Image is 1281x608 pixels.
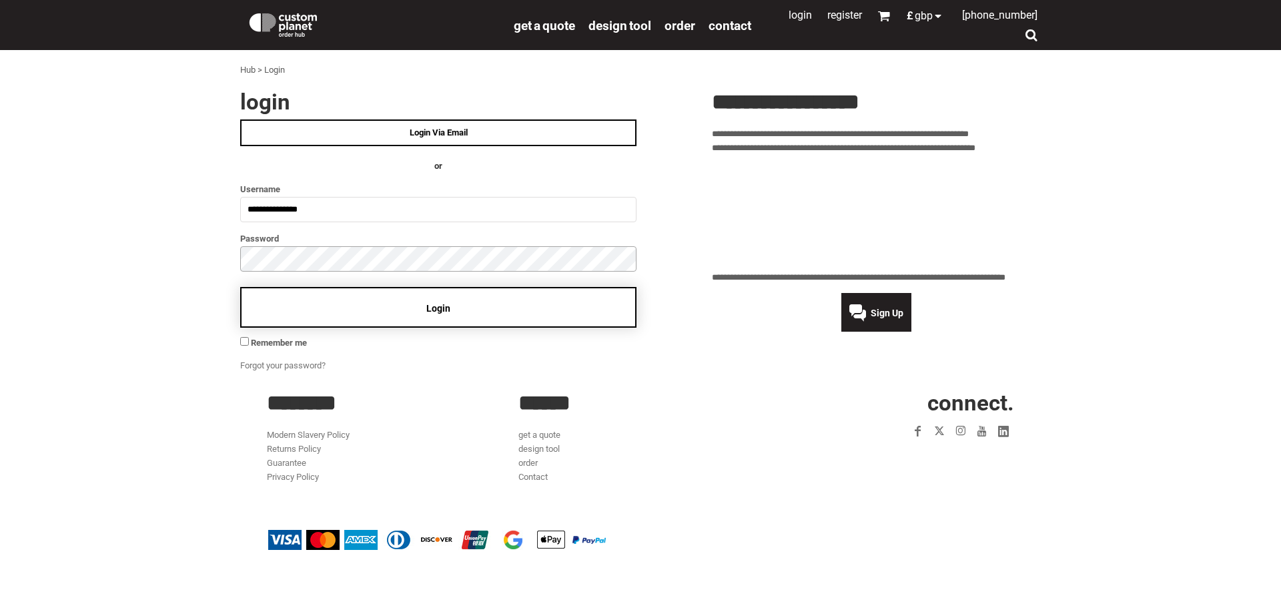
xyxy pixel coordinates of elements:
[240,91,636,113] h2: Login
[588,17,651,33] a: design tool
[240,360,326,370] a: Forgot your password?
[789,9,812,21] a: Login
[514,17,575,33] a: get a quote
[426,303,450,314] span: Login
[962,9,1037,21] span: [PHONE_NUMBER]
[518,430,560,440] a: get a quote
[382,530,416,550] img: Diners Club
[268,530,302,550] img: Visa
[518,458,538,468] a: order
[514,18,575,33] span: get a quote
[267,430,350,440] a: Modern Slavery Policy
[709,18,751,33] span: Contact
[306,530,340,550] img: Mastercard
[518,444,560,454] a: design tool
[240,231,636,246] label: Password
[240,3,507,43] a: Custom Planet
[588,18,651,33] span: design tool
[871,308,903,318] span: Sign Up
[665,17,695,33] a: order
[267,472,319,482] a: Privacy Policy
[458,530,492,550] img: China UnionPay
[915,11,933,21] span: GBP
[240,160,636,174] h4: OR
[572,536,606,544] img: PayPal
[410,127,468,137] span: Login Via Email
[240,337,249,346] input: Remember me
[830,450,1014,466] iframe: Customer reviews powered by Trustpilot
[907,11,915,21] span: £
[771,392,1014,414] h2: CONNECT.
[240,119,636,146] a: Login Via Email
[709,17,751,33] a: Contact
[518,472,548,482] a: Contact
[251,338,307,348] span: Remember me
[344,530,378,550] img: American Express
[665,18,695,33] span: order
[496,530,530,550] img: Google Pay
[534,530,568,550] img: Apple Pay
[264,63,285,77] div: Login
[420,530,454,550] img: Discover
[712,163,1041,263] iframe: Customer reviews powered by Trustpilot
[267,458,306,468] a: Guarantee
[827,9,862,21] a: Register
[267,444,321,454] a: Returns Policy
[240,182,636,197] label: Username
[258,63,262,77] div: >
[247,10,320,37] img: Custom Planet
[240,65,256,75] a: Hub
